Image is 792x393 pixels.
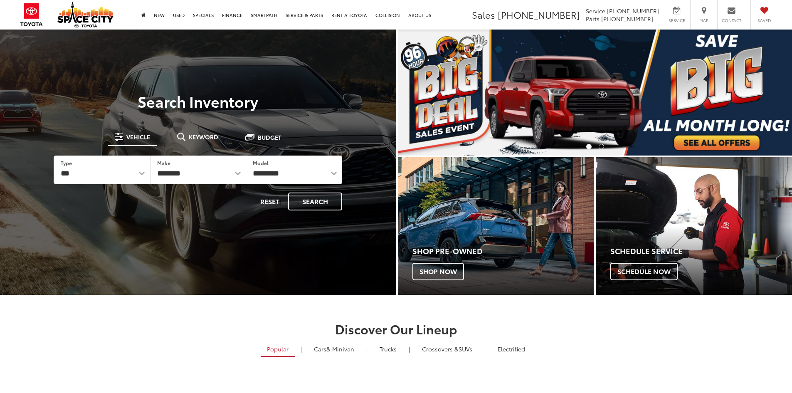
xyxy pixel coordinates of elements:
a: Schedule Service Schedule Now [596,157,792,295]
span: Budget [258,134,281,140]
h4: Schedule Service [610,247,792,255]
li: | [407,345,412,353]
div: Toyota [398,157,594,295]
span: & Minivan [326,345,354,353]
h3: Search Inventory [35,93,361,109]
button: Reset [253,193,286,210]
label: Type [61,159,72,166]
span: [PHONE_NUMBER] [601,15,653,23]
span: Sales [472,8,495,21]
li: Go to slide number 2. [599,144,604,149]
button: Click to view next picture. [733,46,792,139]
img: Space City Toyota [57,2,113,27]
a: Electrified [491,342,531,356]
span: Keyword [189,134,218,140]
a: Shop Pre-Owned Shop Now [398,157,594,295]
a: Popular [261,342,295,357]
li: Go to slide number 1. [586,144,592,149]
h2: Discover Our Lineup [103,322,689,336]
span: Service [667,17,686,23]
div: Toyota [596,157,792,295]
span: Crossovers & [422,345,459,353]
span: Service [586,7,605,15]
li: | [482,345,488,353]
button: Click to view previous picture. [398,46,457,139]
label: Model [253,159,269,166]
label: Make [157,159,170,166]
span: Contact [722,17,741,23]
a: Trucks [373,342,403,356]
span: Schedule Now [610,263,678,280]
span: Parts [586,15,600,23]
span: [PHONE_NUMBER] [498,8,580,21]
span: [PHONE_NUMBER] [607,7,659,15]
li: | [364,345,370,353]
a: SUVs [416,342,479,356]
a: Cars [308,342,360,356]
span: Map [695,17,713,23]
h4: Shop Pre-Owned [412,247,594,255]
li: | [299,345,304,353]
span: Shop Now [412,263,464,280]
button: Search [288,193,342,210]
span: Saved [755,17,773,23]
span: Vehicle [126,134,150,140]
